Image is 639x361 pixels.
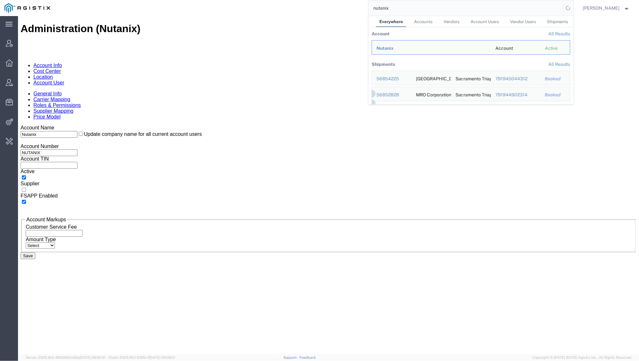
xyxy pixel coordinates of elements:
[510,19,536,24] span: Vendor Users
[377,92,407,98] div: 56852828
[108,356,175,359] span: Client: 2025.19.0-129fbcf
[377,45,486,52] div: Nutanix
[377,46,394,51] span: Nutanix
[368,0,564,16] input: Search for shipment number, reference number
[4,3,50,13] img: logo
[491,40,540,55] td: Account
[456,71,486,85] div: Sacramento Triage SMF-007
[379,19,403,24] span: Everywhere
[444,19,460,24] span: Vendors
[416,71,447,85] div: Rockford Public Schools
[545,45,565,52] div: Active
[372,58,395,71] th: Shipments
[545,75,565,82] div: Booked
[456,87,486,101] div: Sacramento Triage SMF-007
[26,356,105,359] span: Server: 2025.19.0-49328d0a35e
[495,75,536,82] div: 791945044312
[18,16,639,354] iframe: FS Legacy Container
[547,19,568,24] span: Shipments
[416,87,447,101] div: MRO Corporation
[548,31,570,36] a: View all accounts found by criterion
[495,92,536,98] div: 791944902314
[372,27,412,40] th: Account
[583,4,620,12] span: Abbie Wilkiemeyer
[79,356,105,359] span: [DATE] 09:50:51
[532,355,631,360] span: Copyright © [DATE]-[DATE] Agistix Inc., All Rights Reserved
[372,27,573,104] table: Search Results
[583,4,630,12] button: [PERSON_NAME]
[377,75,407,82] div: 56854225
[149,356,175,359] span: [DATE] 09:39:01
[283,356,299,359] a: Support
[299,356,316,359] a: Feedback
[471,19,499,24] span: Account Users
[545,92,565,98] div: Booked
[548,62,570,67] a: View all shipments found by criterion
[414,19,433,24] span: Accounts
